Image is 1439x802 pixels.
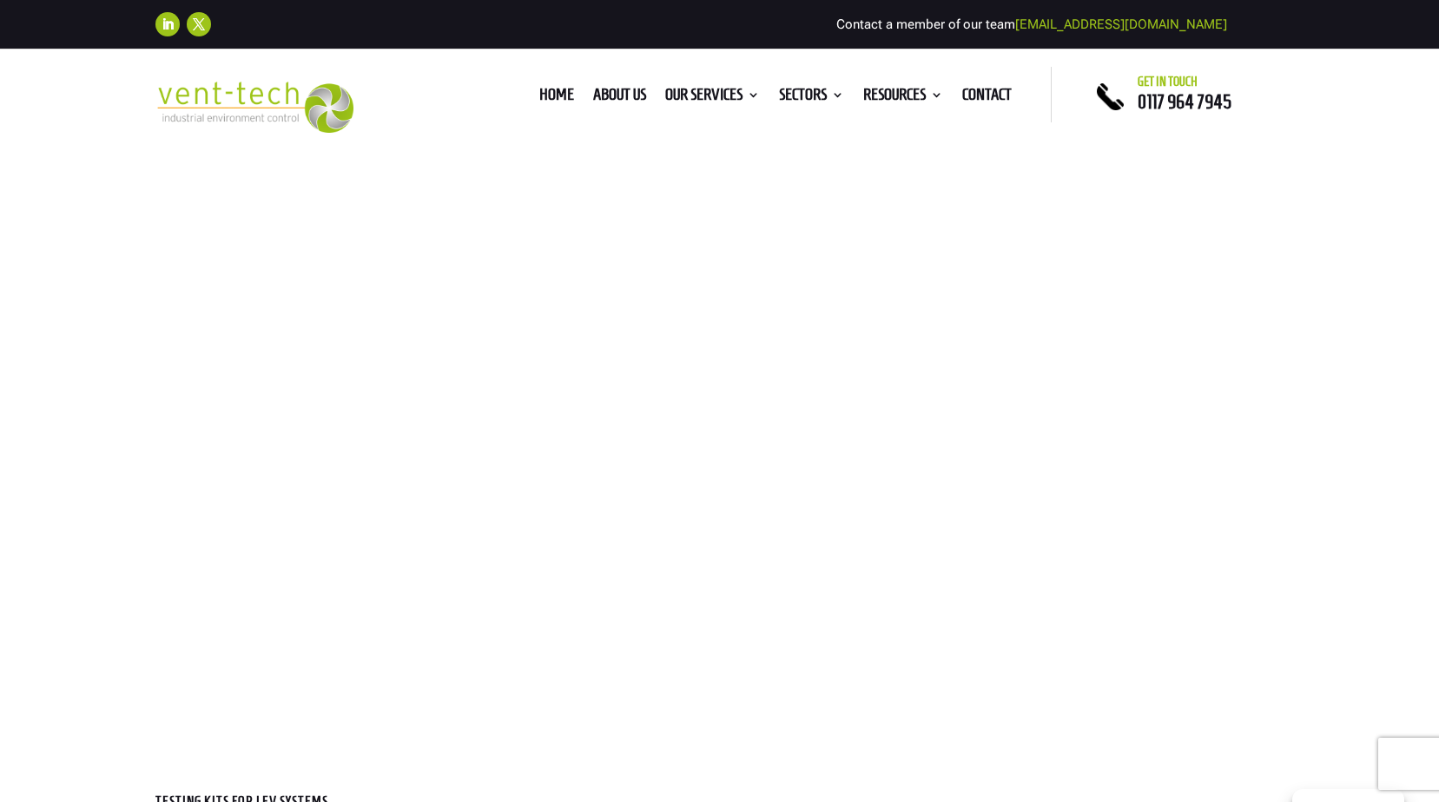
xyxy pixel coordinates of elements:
[593,89,646,108] a: About us
[1138,91,1231,112] a: 0117 964 7945
[155,82,354,133] img: 2023-09-27T08_35_16.549ZVENT-TECH---Clear-background
[863,89,943,108] a: Resources
[665,89,760,108] a: Our Services
[779,89,844,108] a: Sectors
[155,12,180,36] a: Follow on LinkedIn
[1138,75,1198,89] span: Get in touch
[962,89,1012,108] a: Contact
[539,89,574,108] a: Home
[187,12,211,36] a: Follow on X
[1015,16,1227,32] a: [EMAIL_ADDRESS][DOMAIN_NAME]
[836,16,1227,32] span: Contact a member of our team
